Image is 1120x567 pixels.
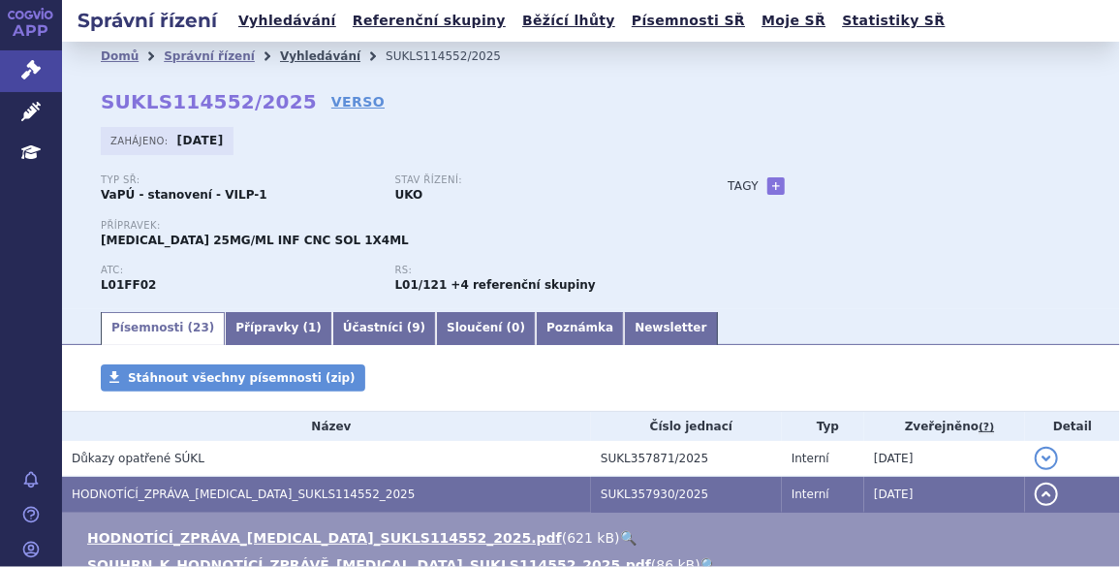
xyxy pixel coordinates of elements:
a: Správní řízení [164,49,255,63]
a: Písemnosti (23) [101,312,225,345]
span: Stáhnout všechny písemnosti (zip) [128,371,356,385]
span: 621 kB [567,530,614,546]
a: Stáhnout všechny písemnosti (zip) [101,364,365,392]
a: Newsletter [624,312,717,345]
a: Statistiky SŘ [836,8,950,34]
strong: VaPÚ - stanovení - VILP-1 [101,188,267,202]
td: SUKL357871/2025 [591,441,782,477]
button: detail [1035,483,1058,506]
th: Detail [1025,412,1120,441]
strong: +4 referenční skupiny [451,278,596,292]
span: [MEDICAL_DATA] 25MG/ML INF CNC SOL 1X4ML [101,234,409,247]
li: SUKLS114552/2025 [386,42,526,71]
a: Písemnosti SŘ [626,8,751,34]
span: Důkazy opatřené SÚKL [72,452,204,465]
a: + [767,177,785,195]
strong: PEMBROLIZUMAB [101,278,156,292]
a: Poznámka [536,312,624,345]
strong: [DATE] [177,134,224,147]
h2: Správní řízení [62,7,233,34]
span: 1 [308,321,316,334]
span: 23 [193,321,209,334]
strong: UKO [395,188,423,202]
span: Interní [792,452,829,465]
td: [DATE] [864,441,1025,477]
h3: Tagy [728,174,759,198]
th: Typ [782,412,864,441]
span: 9 [412,321,420,334]
span: Zahájeno: [110,133,171,148]
strong: SUKLS114552/2025 [101,90,317,113]
span: HODNOTÍCÍ_ZPRÁVA_KEYTRUDA_SUKLS114552_2025 [72,488,416,501]
strong: pembrolizumab [395,278,448,292]
a: Domů [101,49,139,63]
a: Sloučení (0) [436,312,536,345]
li: ( ) [87,528,1101,548]
a: 🔍 [620,530,637,546]
span: 0 [512,321,519,334]
a: VERSO [331,92,385,111]
p: ATC: [101,265,376,276]
a: Referenční skupiny [347,8,512,34]
a: Vyhledávání [233,8,342,34]
a: Přípravky (1) [225,312,332,345]
p: RS: [395,265,670,276]
abbr: (?) [979,421,994,434]
th: Číslo jednací [591,412,782,441]
a: Vyhledávání [280,49,360,63]
button: detail [1035,447,1058,470]
p: Typ SŘ: [101,174,376,186]
a: Účastníci (9) [332,312,436,345]
p: Stav řízení: [395,174,670,186]
th: Zveřejněno [864,412,1025,441]
td: [DATE] [864,477,1025,513]
th: Název [62,412,591,441]
a: Moje SŘ [756,8,831,34]
p: Přípravek: [101,220,689,232]
td: SUKL357930/2025 [591,477,782,513]
a: HODNOTÍCÍ_ZPRÁVA_[MEDICAL_DATA]_SUKLS114552_2025.pdf [87,530,562,546]
a: Běžící lhůty [516,8,621,34]
span: Interní [792,488,829,501]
